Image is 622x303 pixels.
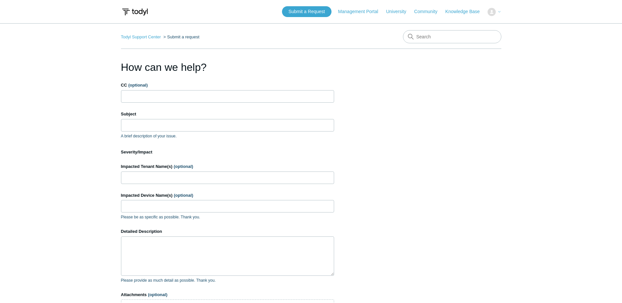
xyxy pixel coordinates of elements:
[121,82,334,89] label: CC
[121,163,334,170] label: Impacted Tenant Name(s)
[128,83,148,88] span: (optional)
[121,149,334,155] label: Severity/Impact
[121,192,334,199] label: Impacted Device Name(s)
[386,8,412,15] a: University
[121,34,161,39] a: Todyl Support Center
[403,30,501,43] input: Search
[121,34,162,39] li: Todyl Support Center
[148,292,167,297] span: (optional)
[174,164,193,169] span: (optional)
[121,111,334,117] label: Subject
[445,8,486,15] a: Knowledge Base
[121,133,334,139] p: A brief description of your issue.
[121,214,334,220] p: Please be as specific as possible. Thank you.
[121,228,334,235] label: Detailed Description
[282,6,331,17] a: Submit a Request
[338,8,385,15] a: Management Portal
[121,6,149,18] img: Todyl Support Center Help Center home page
[121,292,334,298] label: Attachments
[162,34,199,39] li: Submit a request
[174,193,193,198] span: (optional)
[414,8,444,15] a: Community
[121,59,334,75] h1: How can we help?
[121,277,334,283] p: Please provide as much detail as possible. Thank you.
